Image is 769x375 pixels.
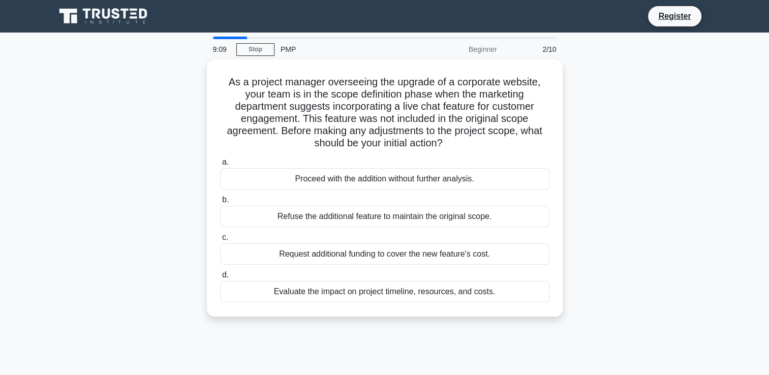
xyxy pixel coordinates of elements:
[503,39,563,59] div: 2/10
[222,195,229,204] span: b.
[274,39,414,59] div: PMP
[220,168,549,190] div: Proceed with the addition without further analysis.
[219,76,550,150] h5: As a project manager overseeing the upgrade of a corporate website, your team is in the scope def...
[220,281,549,302] div: Evaluate the impact on project timeline, resources, and costs.
[220,243,549,265] div: Request additional funding to cover the new feature's cost.
[222,270,229,279] span: d.
[236,43,274,56] a: Stop
[414,39,503,59] div: Beginner
[207,39,236,59] div: 9:09
[220,206,549,227] div: Refuse the additional feature to maintain the original scope.
[652,10,697,22] a: Register
[222,233,228,241] span: c.
[222,158,229,166] span: a.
